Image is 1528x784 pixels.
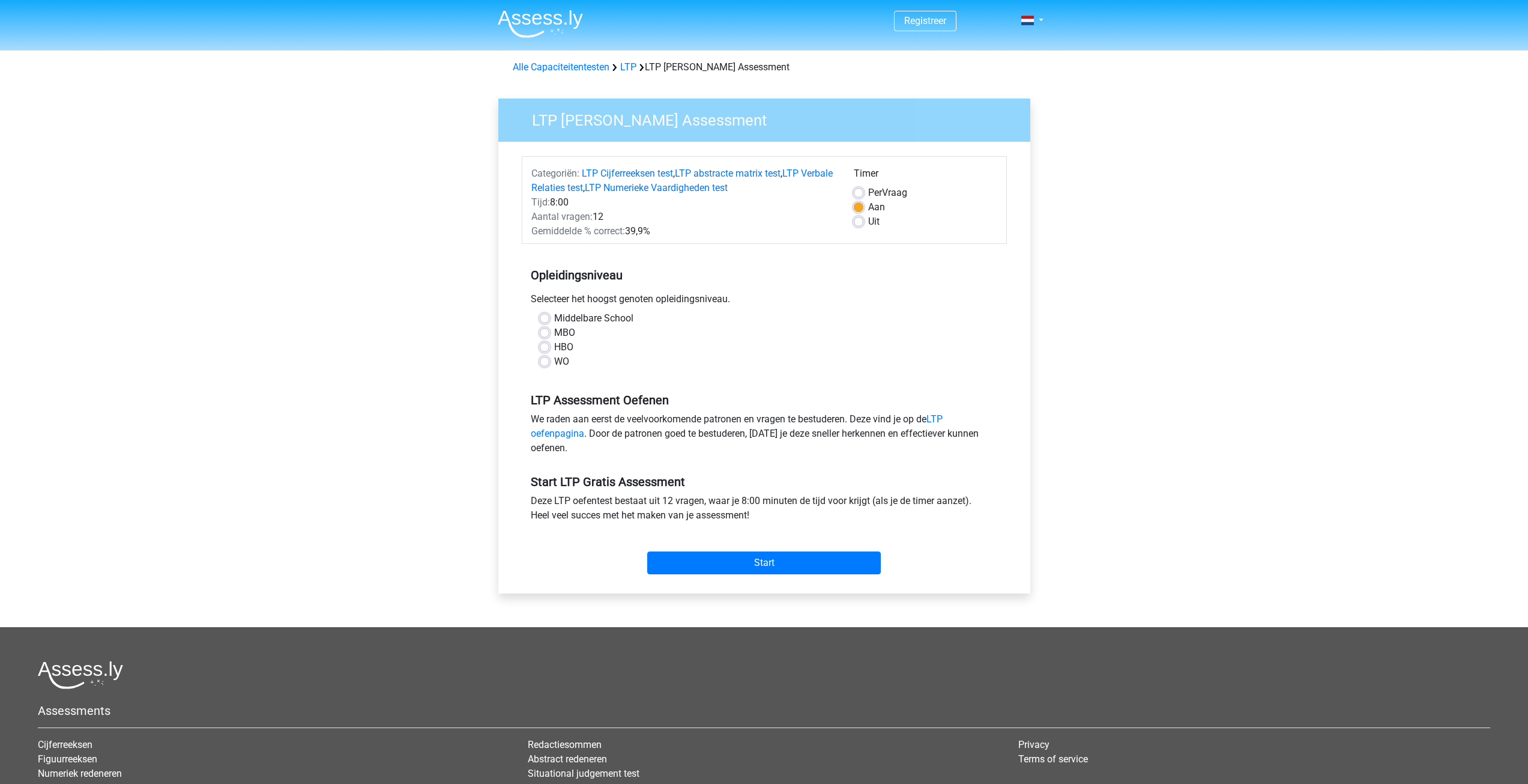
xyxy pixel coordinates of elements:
div: 39,9% [522,224,845,239]
span: Gemiddelde % correct: [531,225,625,237]
a: Cijferreeksen [38,739,92,750]
div: 12 [522,210,845,224]
a: LTP Numerieke Vaardigheden test [585,182,728,193]
a: Terms of service [1018,753,1088,765]
h3: LTP [PERSON_NAME] Assessment [518,106,1021,130]
img: Assessly logo [38,661,123,689]
input: Start [647,552,881,574]
div: Deze LTP oefentest bestaat uit 12 vragen, waar je 8:00 minuten de tijd voor krijgt (als je de tim... [522,494,1007,527]
div: LTP [PERSON_NAME] Assessment [508,60,1021,74]
label: Uit [868,214,880,229]
a: Figuurreeksen [38,753,97,765]
h5: Start LTP Gratis Assessment [531,475,998,489]
label: Vraag [868,186,907,200]
h5: Opleidingsniveau [531,263,998,287]
label: Middelbare School [554,311,633,326]
a: LTP abstracte matrix test [675,168,781,179]
label: HBO [554,340,573,354]
span: Categoriën: [531,168,579,179]
a: Situational judgement test [528,768,639,779]
div: 8:00 [522,195,845,210]
a: Abstract redeneren [528,753,607,765]
a: Numeriek redeneren [38,768,122,779]
a: Redactiesommen [528,739,602,750]
a: Registreer [904,15,946,26]
label: WO [554,354,569,369]
span: Per [868,187,882,198]
a: Alle Capaciteitentesten [513,61,609,73]
div: Timer [854,166,997,186]
span: Aantal vragen: [531,211,593,222]
label: MBO [554,326,575,340]
h5: Assessments [38,703,1490,718]
div: Selecteer het hoogst genoten opleidingsniveau. [522,292,1007,311]
div: , , , [522,166,845,195]
img: Assessly [498,10,583,38]
label: Aan [868,200,885,214]
a: Privacy [1018,739,1049,750]
a: LTP [620,61,636,73]
div: We raden aan eerst de veelvoorkomende patronen en vragen te bestuderen. Deze vind je op de . Door... [522,412,1007,460]
span: Tijd: [531,196,550,208]
h5: LTP Assessment Oefenen [531,393,998,407]
a: LTP Cijferreeksen test [582,168,673,179]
